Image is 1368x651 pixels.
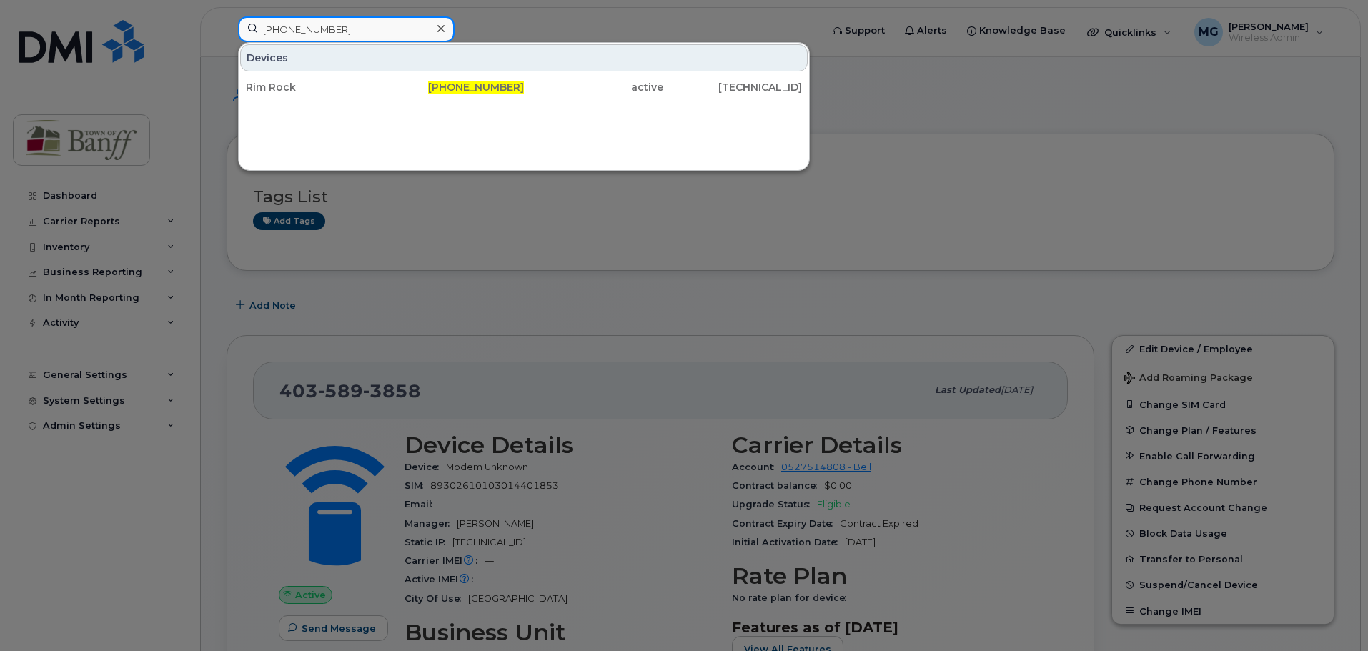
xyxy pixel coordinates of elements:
div: [TECHNICAL_ID] [663,80,803,94]
a: Rim Rock[PHONE_NUMBER]active[TECHNICAL_ID] [240,74,808,100]
span: [PHONE_NUMBER] [428,81,524,94]
div: active [524,80,663,94]
div: Rim Rock [246,80,385,94]
div: Devices [240,44,808,71]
